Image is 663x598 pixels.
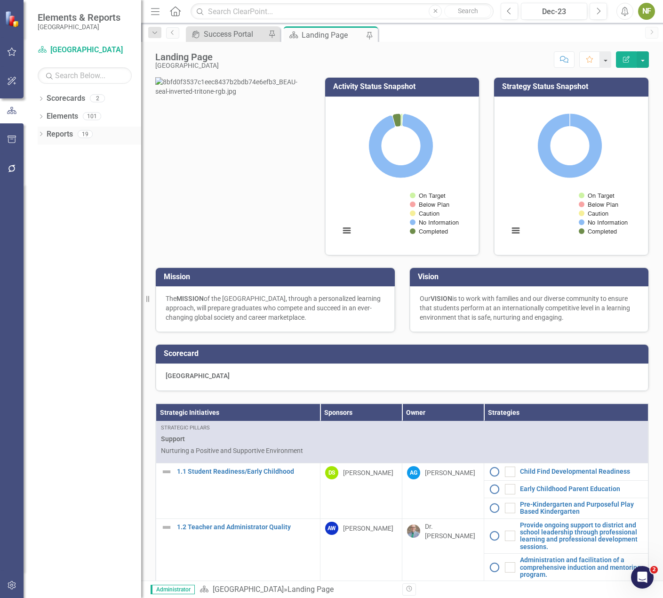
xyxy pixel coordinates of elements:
iframe: Intercom live chat [631,566,654,589]
strong: [GEOGRAPHIC_DATA] [166,372,230,380]
div: Landing Page [288,585,334,594]
div: 2 [90,95,105,103]
img: No Information [489,466,500,477]
div: AG [407,466,420,479]
p: Our is to work with families and our diverse community to ensure that students perform at an inte... [420,294,639,322]
td: Double-Click to Edit Right Click for Context Menu [484,518,648,554]
svg: Interactive chart [335,104,467,245]
p: Nurturing a Positive and Supportive Environment [161,446,643,455]
a: [GEOGRAPHIC_DATA] [213,585,284,594]
button: NF [638,3,655,20]
div: AW [325,522,338,535]
button: Show No Information [579,219,627,226]
strong: MISSION [176,295,204,302]
img: 8bfd0f3537c1eec8437b2bdb74e6efb3_BEAU-seal-inverted-tritone-rgb.jpg [155,77,311,96]
button: Show On Target [579,192,614,199]
span: Search [458,7,478,15]
button: Show Completed [579,228,617,235]
a: Administration and facilitation of a comprehensive induction and mentoring program. [520,557,643,578]
a: Elements [47,111,78,122]
strong: VISION [431,295,452,302]
a: Early Childhood Parent Education [520,485,643,493]
div: Strategic Pillars [161,424,643,432]
a: 1.2 Teacher and Administrator Quality [177,524,315,531]
button: Show Completed [410,228,448,235]
button: Search [444,5,491,18]
img: No Information [489,502,500,514]
img: No Information [489,530,500,541]
h3: Strategy Status Snapshot [502,82,644,91]
img: No Information [489,484,500,495]
td: Double-Click to Edit [320,463,402,518]
path: Completed, 14. [392,113,401,127]
button: Show On Target [410,192,445,199]
div: Landing Page [302,29,364,41]
img: No Information [489,562,500,573]
path: No Information, 300. [368,113,433,178]
button: Show Caution [579,210,608,217]
div: [GEOGRAPHIC_DATA] [155,62,219,69]
div: 101 [83,113,101,121]
div: Landing Page [155,52,219,62]
a: Provide ongoing support to district and school leadership through professional learning and profe... [520,522,643,551]
h3: Vision [418,273,644,281]
img: Not Defined [161,522,172,533]
input: Search ClearPoint... [191,3,494,20]
path: On Target, 3. [401,113,403,126]
button: View chart menu, Chart [509,224,522,237]
a: Success Portal [188,28,266,40]
td: Double-Click to Edit Right Click for Context Menu [156,463,320,518]
div: Dr. [PERSON_NAME] [425,522,479,541]
a: Scorecards [47,93,85,104]
img: ClearPoint Strategy [5,10,21,27]
div: » [200,584,395,595]
span: 2 [650,566,658,574]
small: [GEOGRAPHIC_DATA] [38,23,120,31]
span: Support [161,434,643,444]
div: [PERSON_NAME] [343,468,393,477]
div: 19 [78,130,93,138]
input: Search Below... [38,67,132,84]
span: Administrator [151,585,195,594]
h3: Mission [164,273,390,281]
a: Pre-Kindergarten and Purposeful Play Based Kindergarten [520,501,643,516]
div: Chart. Highcharts interactive chart. [335,104,470,245]
svg: Interactive chart [504,104,636,245]
div: Dec-23 [524,6,584,17]
a: 1.1 Student Readiness/Early Childhood [177,468,315,475]
button: Show Below Plan [410,201,449,208]
a: Child Find Developmental Readiness [520,468,643,475]
button: Show Below Plan [579,201,618,208]
button: View chart menu, Chart [340,224,353,237]
a: [GEOGRAPHIC_DATA] [38,45,132,56]
path: No Information, 54. [538,113,602,178]
img: Dr. Matthew Hunt [407,525,420,538]
a: Reports [47,129,73,140]
button: Show No Information [410,219,458,226]
div: Success Portal [204,28,266,40]
td: Double-Click to Edit Right Click for Context Menu [484,498,648,518]
div: [PERSON_NAME] [343,524,393,533]
td: Double-Click to Edit Right Click for Context Menu [484,554,648,582]
h3: Activity Status Snapshot [333,82,475,91]
td: Double-Click to Edit [156,421,648,463]
td: Double-Click to Edit Right Click for Context Menu [484,480,648,498]
div: DS [325,466,338,479]
td: Double-Click to Edit [402,463,484,518]
path: Caution, 0. [402,113,403,126]
div: [PERSON_NAME] [425,468,475,477]
img: Not Defined [161,466,172,477]
td: Double-Click to Edit Right Click for Context Menu [484,463,648,480]
h3: Scorecard [164,349,644,358]
button: Show Caution [410,210,439,217]
p: The of the [GEOGRAPHIC_DATA], through a personalized learning approach, will prepare graduates wh... [166,294,385,322]
span: Elements & Reports [38,12,120,23]
div: Chart. Highcharts interactive chart. [504,104,639,245]
button: Dec-23 [521,3,587,20]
